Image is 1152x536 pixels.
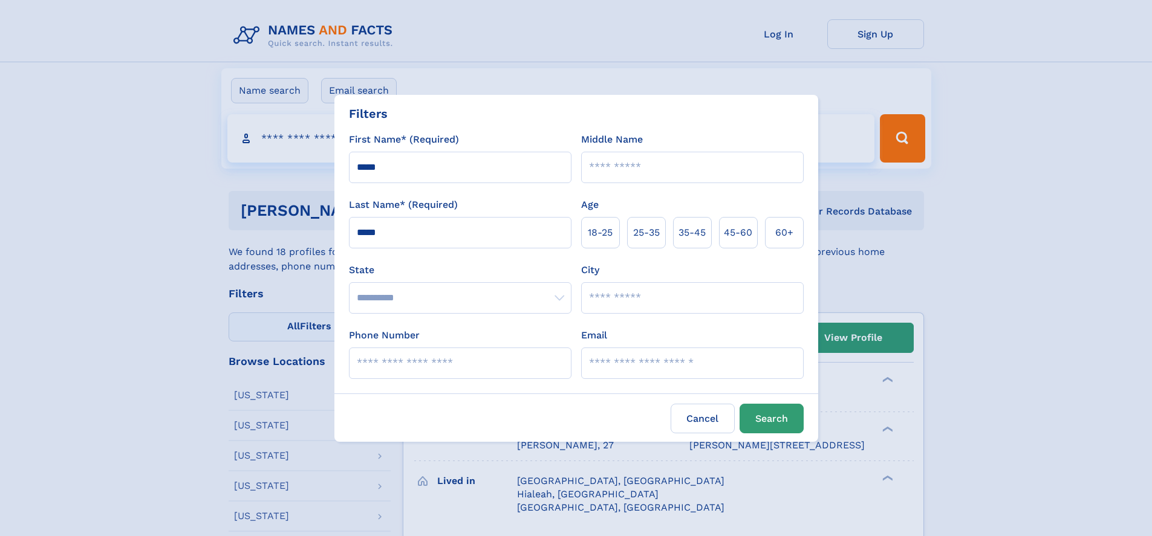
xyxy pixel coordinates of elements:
span: 45‑60 [724,225,752,240]
button: Search [740,404,804,433]
div: Filters [349,105,388,123]
label: First Name* (Required) [349,132,459,147]
span: 35‑45 [679,225,706,240]
label: City [581,263,599,277]
span: 60+ [775,225,793,240]
label: Age [581,198,599,212]
span: 18‑25 [588,225,613,240]
label: Email [581,328,607,343]
label: Middle Name [581,132,643,147]
label: Cancel [671,404,735,433]
label: Phone Number [349,328,420,343]
span: 25‑35 [633,225,660,240]
label: Last Name* (Required) [349,198,458,212]
label: State [349,263,571,277]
